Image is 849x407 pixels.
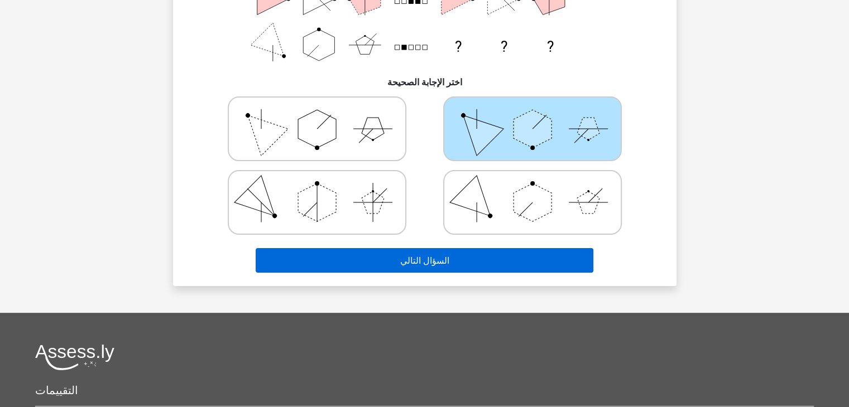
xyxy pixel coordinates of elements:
text: ? [454,38,461,55]
font: اختر الإجابة الصحيحة [387,77,462,88]
font: التقييمات [35,384,78,397]
button: السؤال التالي [256,248,593,272]
font: السؤال التالي [400,255,449,266]
text: ? [546,38,553,55]
text: ? [501,38,507,55]
img: شعار Assessly [35,344,114,370]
